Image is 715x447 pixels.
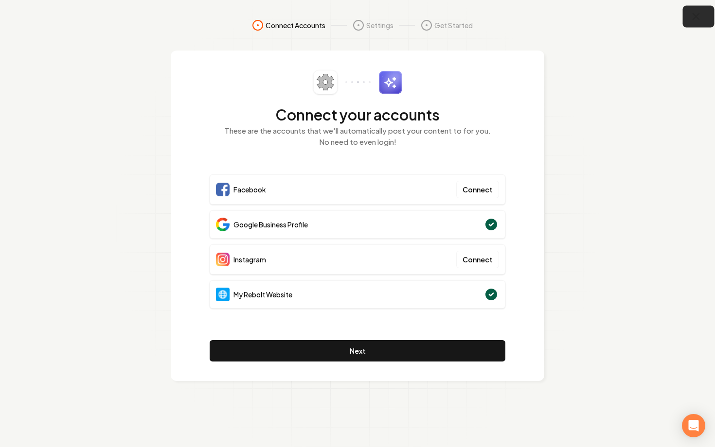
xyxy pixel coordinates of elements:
span: Instagram [233,255,266,264]
img: Website [216,288,230,301]
span: Get Started [434,20,473,30]
button: Next [210,340,505,361]
div: Open Intercom Messenger [682,414,705,437]
button: Connect [456,181,499,198]
span: My Rebolt Website [233,290,292,299]
img: Google [216,218,230,231]
p: These are the accounts that we'll automatically post your content to for you. No need to even login! [210,125,505,147]
img: connector-dots.svg [345,81,371,83]
span: Settings [366,20,393,30]
img: Facebook [216,183,230,196]
span: Facebook [233,185,266,194]
span: Connect Accounts [266,20,325,30]
img: sparkles.svg [378,70,402,94]
img: Instagram [216,253,230,266]
h2: Connect your accounts [210,106,505,123]
span: Google Business Profile [233,220,308,229]
button: Connect [456,251,499,268]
